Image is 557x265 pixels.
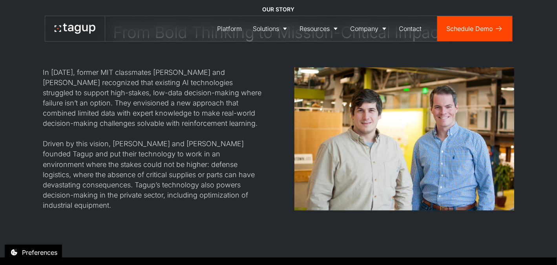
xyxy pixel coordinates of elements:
[253,24,279,33] div: Solutions
[351,24,379,33] div: Company
[447,24,493,33] div: Schedule Demo
[22,248,57,257] div: Preferences
[345,16,394,41] a: Company
[212,16,248,41] a: Platform
[399,24,422,33] div: Contact
[43,67,263,211] div: In [DATE], former MIT classmates [PERSON_NAME] and [PERSON_NAME] recognized that existing AI tech...
[437,16,512,41] a: Schedule Demo
[294,16,345,41] a: Resources
[217,24,242,33] div: Platform
[248,16,294,41] a: Solutions
[300,24,330,33] div: Resources
[394,16,427,41] a: Contact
